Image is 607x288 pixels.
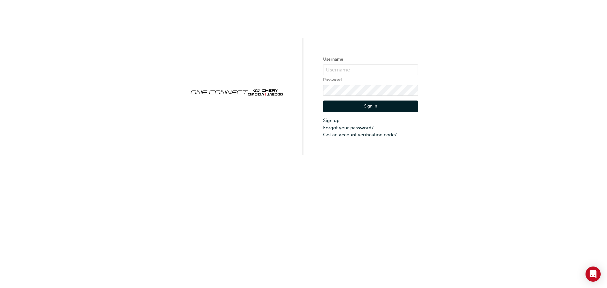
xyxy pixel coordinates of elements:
a: Forgot your password? [323,124,418,132]
button: Sign In [323,101,418,113]
label: Password [323,76,418,84]
a: Sign up [323,117,418,124]
a: Got an account verification code? [323,131,418,138]
input: Username [323,64,418,75]
div: Open Intercom Messenger [586,267,601,282]
img: oneconnect [189,83,284,100]
label: Username [323,56,418,63]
